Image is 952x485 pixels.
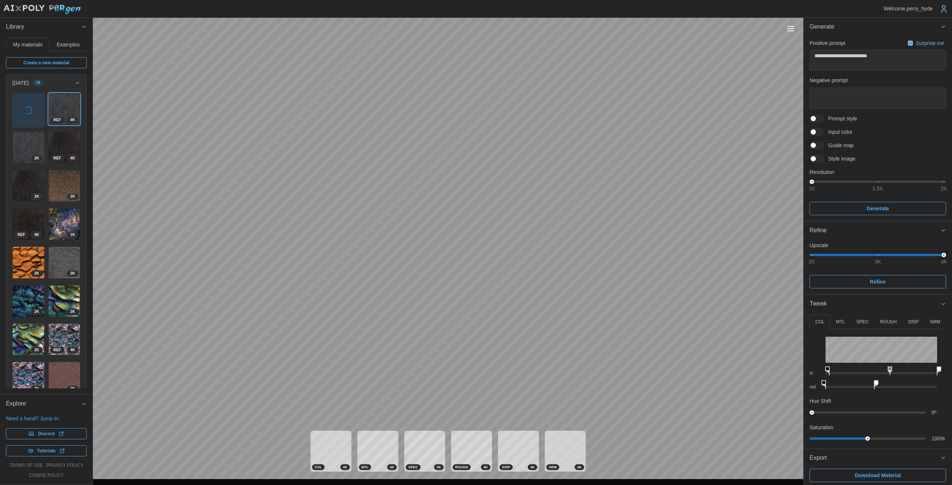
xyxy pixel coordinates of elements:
a: Lioyah3O1Pq5uwmm48p82K [12,131,45,164]
p: ROUGH [880,319,897,325]
img: yiQ9emTu3A4UPVsqGc5c [13,208,44,240]
img: fQQ7MC6EqLeagxRKbjWa [49,285,80,317]
span: 2 K [70,194,75,200]
span: 2 K [70,271,75,277]
a: QJldmODb4yBNi13BmrdU1K [48,208,81,240]
img: QJldmODb4yBNi13BmrdU [49,208,80,240]
span: 4 K [70,347,75,353]
a: Create a new material [6,57,87,68]
img: qMO1EIcbLuBnb7t8Gc2r [49,93,80,125]
span: SPEC [408,465,418,470]
span: My materials [13,42,42,47]
p: Upscale [810,242,946,249]
img: 9aTJxpgJEYUEgdaGFoqj [49,324,80,355]
span: 4 K [34,232,39,238]
p: Hue Shift [810,397,831,405]
img: JhqpeWMmQBCVMZLinLQ2 [49,132,80,163]
span: Tweak [810,295,940,313]
button: Export [804,449,952,467]
button: Tweak [804,295,952,313]
span: Prompt style [824,115,857,122]
p: DISP [908,319,919,325]
img: bWLxder4Ta352lgytfS5 [49,247,80,278]
img: JhoTjHs3DAMj150E89c7 [13,170,44,202]
span: 4 K [70,155,75,161]
a: Discord [6,428,87,439]
img: 7LqqouYNtTAJrFQrOBnW [13,285,44,317]
p: Resolution [810,168,946,176]
a: JhoTjHs3DAMj150E89c71K [12,170,45,202]
button: Refine [804,222,952,240]
span: 18 [36,80,40,86]
img: 95VnnD6c9n2Xur6n98di [13,362,44,394]
span: 2 K [70,309,75,315]
span: Guide map [824,142,853,149]
button: Generate [804,18,952,36]
span: REF [54,117,61,123]
span: Download Material [855,469,901,482]
span: Refine [810,222,940,240]
img: Ob5rzZotwF6szlAIEOWN [49,170,80,202]
p: NRM [930,319,940,325]
span: ROUGH [455,465,468,470]
a: qMO1EIcbLuBnb7t8Gc2r4KREF [48,93,81,125]
span: 2 K [34,309,39,315]
span: 4 K [483,465,488,470]
span: Input color [824,128,852,136]
button: Toggle viewport controls [785,23,796,34]
p: Surprise me [916,39,946,47]
div: Generate [804,36,952,221]
a: Ob5rzZotwF6szlAIEOWN2K [48,170,81,202]
span: 2 K [34,271,39,277]
span: 4 K [437,465,441,470]
span: DISP [502,465,510,470]
span: COL [315,465,322,470]
span: 1 K [70,232,75,238]
a: u06FNA5P75XSmVo36kxy2K [12,323,45,356]
span: Tutorials [37,446,56,456]
a: fQQ7MC6EqLeagxRKbjWa2K [48,285,81,317]
div: Tweak [804,313,952,449]
span: 1 K [34,194,39,200]
span: 2 K [70,386,75,392]
a: JhqpeWMmQBCVMZLinLQ24KREF [48,131,81,164]
button: Refine [810,275,946,288]
p: Welcome, perry_hyde [884,5,933,12]
span: REF [54,347,61,353]
a: WFevomO88ZcOGCzUmrzB2K [48,362,81,394]
p: out [810,384,820,390]
p: 0 º [932,409,946,416]
span: 2 K [34,386,39,392]
span: Generate [866,202,889,215]
span: Create a new material [23,58,69,68]
p: Need a hand? Jump in: [6,415,87,422]
span: Style image [824,155,855,162]
span: NRM [549,465,557,470]
span: Examples [57,42,80,47]
img: BiZjurMOM0q7d4giuoyd [13,247,44,278]
a: Tutorials [6,445,87,456]
span: 4 K [343,465,347,470]
p: Saturation [810,424,833,431]
p: MTL [836,319,845,325]
p: Positive prompt [810,39,845,47]
p: SPEC [856,319,869,325]
span: REF [54,155,61,161]
a: 95VnnD6c9n2Xur6n98di2K [12,362,45,394]
p: COL [815,319,824,325]
img: u06FNA5P75XSmVo36kxy [13,324,44,355]
a: 9aTJxpgJEYUEgdaGFoqj4KREF [48,323,81,356]
img: Lioyah3O1Pq5uwmm48p8 [13,132,44,163]
a: bWLxder4Ta352lgytfS52K [48,246,81,279]
a: 7LqqouYNtTAJrFQrOBnW2K [12,285,45,317]
span: 4 K [390,465,394,470]
span: Explore [6,395,81,413]
p: 100 % [932,435,946,442]
img: AIxPoly PBRgen [3,4,81,14]
button: Surprise me [906,38,946,48]
button: [DATE]18 [6,75,86,91]
span: MTL [361,465,369,470]
p: Negative prompt [810,77,946,84]
span: Export [810,449,940,467]
span: 2 K [34,155,39,161]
